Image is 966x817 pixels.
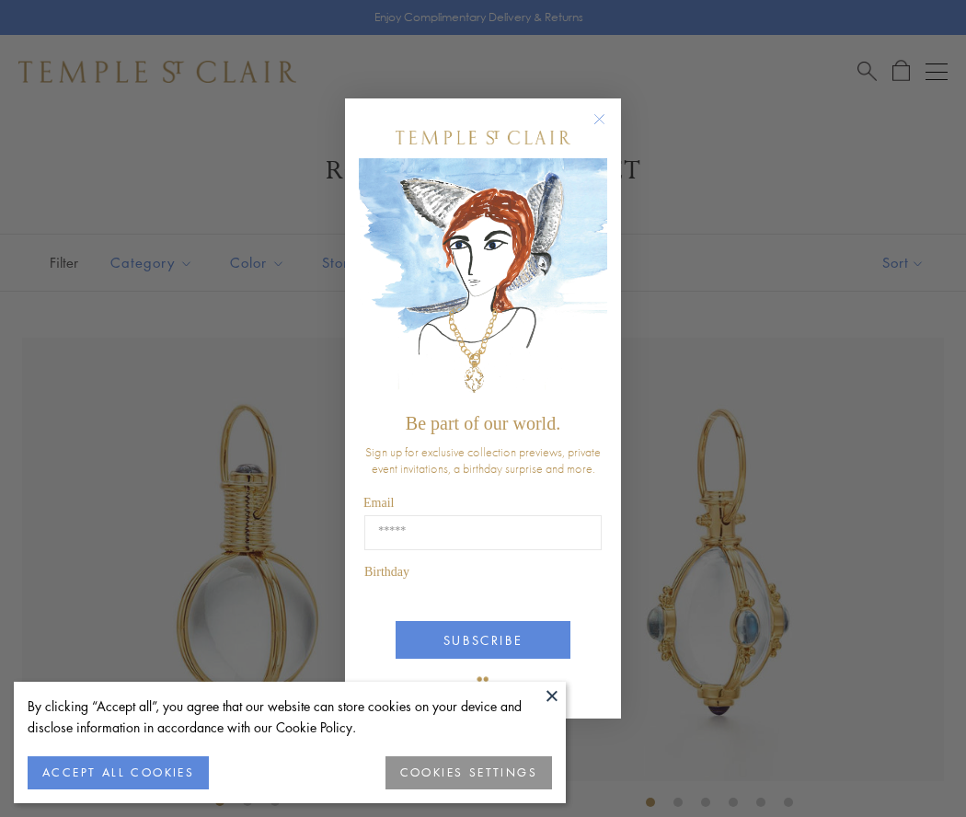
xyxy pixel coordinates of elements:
img: TSC [465,663,501,700]
input: Email [364,515,602,550]
div: By clicking “Accept all”, you agree that our website can store cookies on your device and disclos... [28,696,552,738]
span: Email [363,496,394,510]
span: Be part of our world. [406,413,560,433]
span: Sign up for exclusive collection previews, private event invitations, a birthday surprise and more. [365,443,601,477]
button: Close dialog [597,117,620,140]
img: Temple St. Clair [396,131,570,144]
span: Birthday [364,565,409,579]
button: SUBSCRIBE [396,621,570,659]
button: ACCEPT ALL COOKIES [28,756,209,789]
img: c4a9eb12-d91a-4d4a-8ee0-386386f4f338.jpeg [359,158,607,404]
button: COOKIES SETTINGS [385,756,552,789]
